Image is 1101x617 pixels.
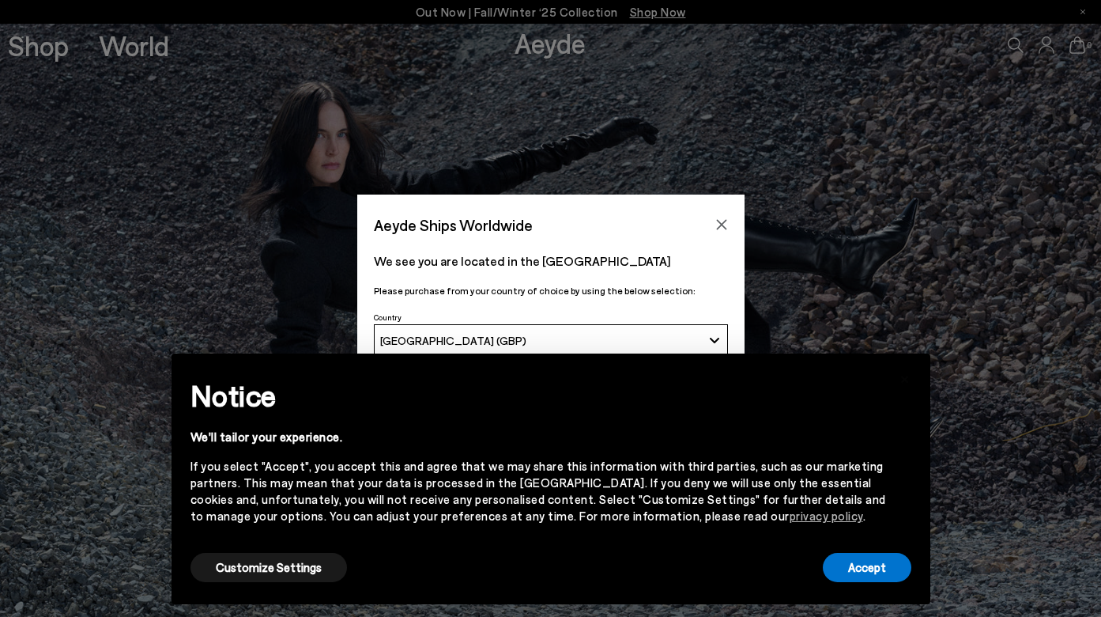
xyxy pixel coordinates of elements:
[380,334,526,347] span: [GEOGRAPHIC_DATA] (GBP)
[374,252,728,271] p: We see you are located in the [GEOGRAPHIC_DATA]
[710,213,733,237] button: Close
[899,365,911,388] span: ×
[190,553,347,582] button: Customize Settings
[374,211,533,239] span: Aeyde Ships Worldwide
[374,312,402,322] span: Country
[190,375,886,416] h2: Notice
[190,458,886,524] div: If you select "Accept", you accept this and agree that we may share this information with third p...
[823,553,911,582] button: Accept
[886,358,924,396] button: Close this notice
[190,429,886,445] div: We'll tailor your experience.
[374,283,728,298] p: Please purchase from your country of choice by using the below selection:
[790,509,863,523] a: privacy policy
